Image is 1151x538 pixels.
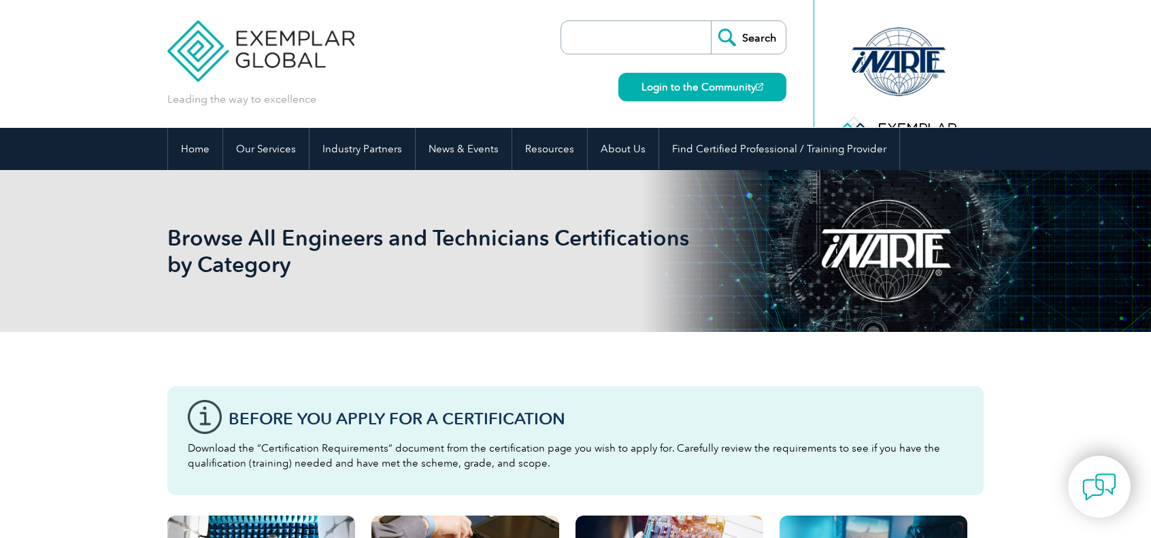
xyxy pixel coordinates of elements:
[618,73,786,101] a: Login to the Community
[659,128,899,170] a: Find Certified Professional / Training Provider
[588,128,658,170] a: About Us
[188,441,963,471] p: Download the “Certification Requirements” document from the certification page you wish to apply ...
[512,128,587,170] a: Resources
[711,21,786,54] input: Search
[756,83,763,90] img: open_square.png
[167,92,316,107] p: Leading the way to excellence
[167,224,690,278] h1: Browse All Engineers and Technicians Certifications by Category
[1082,470,1116,504] img: contact-chat.png
[223,128,309,170] a: Our Services
[416,128,512,170] a: News & Events
[310,128,415,170] a: Industry Partners
[229,410,963,427] h3: Before You Apply For a Certification
[168,128,222,170] a: Home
